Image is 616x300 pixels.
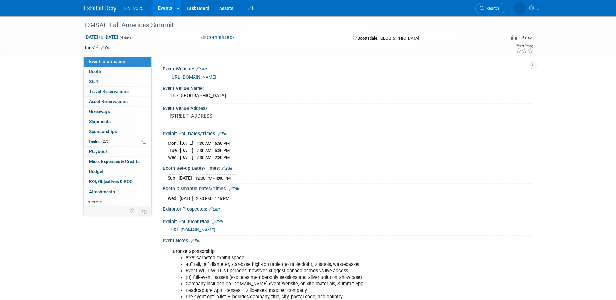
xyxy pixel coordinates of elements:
[212,220,223,224] a: Edit
[163,217,532,225] div: Exhibit Hall Floor Plan:
[104,69,107,73] i: Booth reservation complete
[124,6,144,11] span: ENT2025
[163,64,532,72] div: Event Website:
[89,109,110,114] span: Giveaways
[163,83,532,92] div: Event Venue Name:
[180,140,193,147] td: [DATE]
[196,67,207,71] a: Edit
[84,177,151,187] a: ROI, Objectives & ROO
[89,179,132,184] span: ROI, Objectives & ROO
[163,236,532,244] div: Event Notes:
[196,141,230,146] span: 7:30 AM - 6:30 PM
[511,35,517,40] img: Format-Inperson.png
[84,87,151,96] a: Travel Reservations
[84,57,151,67] a: Event Information
[186,268,457,274] li: Event Wi-Fi, Wi-Fi is upgraded, however, suggest canned demos vs live access
[196,196,229,201] span: 2:30 PM - 4:15 PM
[173,249,215,254] b: Bronze Sponsorship
[196,155,230,160] span: 7:30 AM - 2:30 PM
[168,91,527,101] div: The [GEOGRAPHIC_DATA]
[84,167,151,177] a: Budget
[180,154,193,161] td: [DATE]
[186,281,457,287] li: Company included on [DOMAIN_NAME] event website, on-site materials, Summit App
[168,195,180,202] td: Wed.
[180,147,193,154] td: [DATE]
[84,127,151,137] a: Sponsorships
[84,6,117,12] img: ExhibitDay
[84,107,151,117] a: Giveaways
[516,44,533,48] div: Event Rating
[117,189,121,194] span: 1
[186,255,457,261] li: 8’x8’ carpeted exhibit space
[163,204,532,213] div: Exhibitor Prospectus:
[358,36,419,41] span: Scottsdale, [GEOGRAPHIC_DATA]
[195,176,231,181] span: 12:00 PM - 4:00 PM
[186,274,457,281] li: (3) full-event passes (excludes member-only sessions and Silver Solution Showcase)
[84,197,151,207] a: more
[84,157,151,167] a: Misc. Expenses & Credits
[209,207,220,212] a: Edit
[119,35,133,40] span: (4 days)
[89,59,125,64] span: Event Information
[84,67,151,77] a: Booth
[82,19,496,31] div: FS-ISAC Fall Americas Summit
[84,137,151,147] a: Tasks28%
[170,74,216,80] a: [URL][DOMAIN_NAME]
[475,3,505,14] a: Search
[84,187,151,197] a: Attachments1
[168,174,179,181] td: Sun.
[89,169,104,174] span: Budget
[101,46,112,50] a: Edit
[101,139,110,144] span: 28%
[89,149,108,154] span: Playbook
[89,69,109,74] span: Booth
[170,227,215,232] a: [URL][DOMAIN_NAME]
[84,97,151,106] a: Asset Reservations
[163,104,532,112] div: Event Venue Address:
[163,163,532,172] div: Booth Set-up Dates/Times:
[138,207,151,215] td: Toggle Event Tabs
[89,99,128,104] span: Asset Reservations
[467,34,534,44] div: Event Format
[229,187,239,191] a: Edit
[168,140,180,147] td: Mon.
[89,159,140,164] span: Misc. Expenses & Credits
[98,34,104,40] span: to
[89,89,129,94] span: Travel Reservations
[191,239,202,243] a: Edit
[89,119,111,124] span: Shipments
[168,147,180,154] td: Tue.
[84,117,151,127] a: Shipments
[84,147,151,156] a: Playbook
[163,184,532,192] div: Booth Dismantle Dates/Times:
[179,174,192,181] td: [DATE]
[88,199,98,204] span: more
[88,139,110,144] span: Tasks
[484,6,499,11] span: Search
[170,113,309,119] pre: [STREET_ADDRESS]
[186,287,457,294] li: LeadCapture App licenses – 2 licenses, max per company
[89,129,117,134] span: Sponsorships
[196,148,230,153] span: 7:30 AM - 5:30 PM
[199,34,237,41] button: Committed
[186,261,457,268] li: 40” tall, 30” diameter, star-base high-top table (no tablecloth), 2 stools, wastebasket
[84,34,118,40] span: [DATE] [DATE]
[84,44,112,51] td: Tags
[163,129,532,137] div: Exhibit Hall Dates/Times:
[218,132,229,136] a: Edit
[518,35,534,40] div: In-Person
[514,2,526,15] img: Rose Bodin
[127,207,138,215] td: Personalize Event Tab Strip
[89,79,99,84] span: Staff
[180,195,193,202] td: [DATE]
[168,154,180,161] td: Wed.
[84,77,151,87] a: Staff
[221,166,232,171] a: Edit
[89,189,121,194] span: Attachments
